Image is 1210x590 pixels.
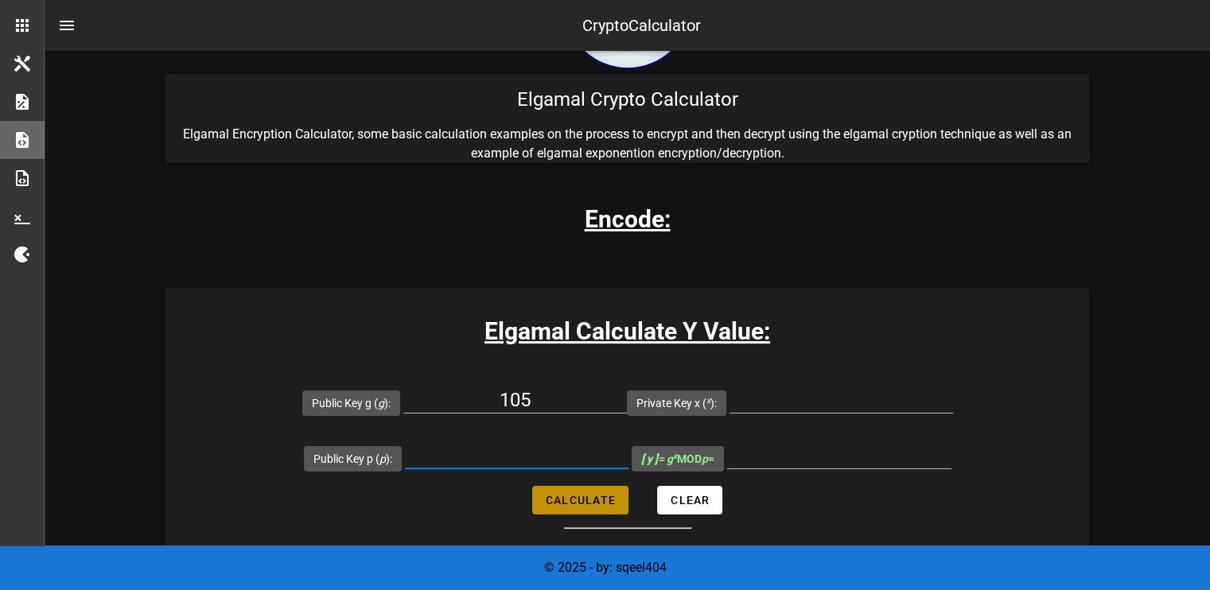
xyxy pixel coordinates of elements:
sup: x [706,395,710,406]
i: p [379,452,386,465]
i: p [702,452,708,465]
b: [ y ] [641,452,658,465]
p: Elgamal Encryption Calculator, some basic calculation examples on the process to encrypt and then... [165,125,1089,163]
span: MOD = [641,452,714,465]
span: Clear [670,494,710,507]
sup: x [673,451,677,461]
a: home [564,56,691,72]
label: Private Key x ( ): [636,395,717,411]
button: Calculate [532,486,628,514]
i: = g [641,452,677,465]
i: g [378,397,384,410]
div: CryptoCalculator [582,14,701,37]
label: Public Key g ( ): [312,395,391,411]
div: Elgamal Crypto Calculator [165,74,1089,125]
h3: Encode: [585,201,671,237]
span: © 2025 - by: sqeel404 [544,560,667,575]
button: Clear [657,486,722,514]
h3: Elgamal Calculate Y Value: [165,313,1089,349]
label: Public Key p ( ): [313,451,392,467]
span: Calculate [545,494,616,507]
button: nav-menu-toggle [48,6,86,45]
